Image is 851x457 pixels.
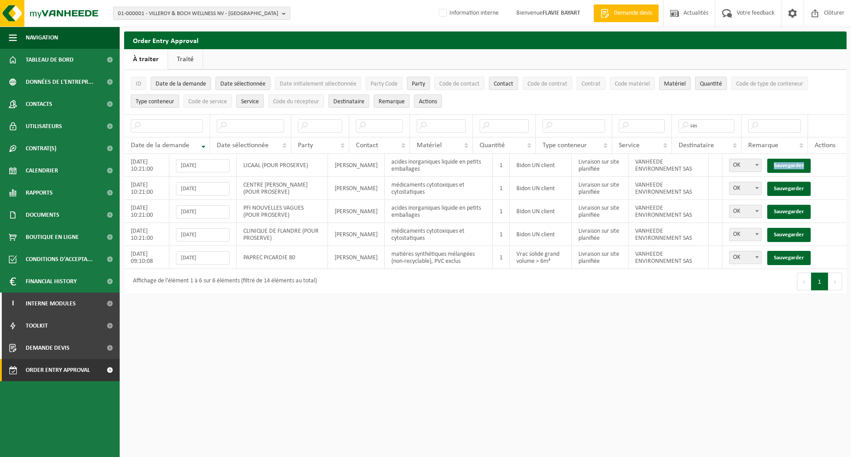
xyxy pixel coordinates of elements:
[610,77,655,90] button: Code matérielCode matériel: Activate to sort
[217,142,269,149] span: Date sélectionnée
[26,160,58,182] span: Calendrier
[131,94,179,108] button: Type conteneurType conteneur: Activate to sort
[26,248,93,270] span: Conditions d'accepta...
[124,154,169,177] td: [DATE] 10:21:00
[417,142,442,149] span: Matériel
[136,81,141,87] span: ID
[736,81,803,87] span: Code de type de conteneur
[379,98,405,105] span: Remarque
[385,200,493,223] td: acides inorganiques liquide en petits emballages
[729,251,762,264] span: OK
[374,94,410,108] button: RemarqueRemarque: Activate to sort
[731,77,808,90] button: Code de type de conteneurCode de type de conteneur: Activate to sort
[124,200,169,223] td: [DATE] 10:21:00
[26,270,77,293] span: Financial History
[510,177,572,200] td: Bidon UN client
[385,177,493,200] td: médicaments cytotoxiques et cytostatiques
[489,77,518,90] button: ContactContact: Activate to sort
[236,94,264,108] button: ServiceService: Activate to sort
[26,115,62,137] span: Utilisateurs
[730,182,761,195] span: OK
[129,273,317,289] div: Affichage de l'élément 1 à 6 sur 6 éléments (filtré de 14 éléments au total)
[543,10,580,16] strong: FLAVIE BAYART
[815,142,835,149] span: Actions
[118,7,278,20] span: 01-000001 - VILLEROY & BOCH WELLNESS NV - [GEOGRAPHIC_DATA]
[237,200,328,223] td: PFI NOUVELLES VAGUES (POUR PROSERVE)
[628,246,709,269] td: VANHEEDE ENVIRONNEMENT SAS
[333,98,364,105] span: Destinataire
[407,77,430,90] button: PartyParty: Activate to sort
[188,98,227,105] span: Code de service
[26,137,56,160] span: Contrat(s)
[131,142,189,149] span: Date de la demande
[577,77,605,90] button: ContratContrat: Activate to sort
[730,228,761,241] span: OK
[628,223,709,246] td: VANHEEDE ENVIRONNEMENT SAS
[767,228,811,242] a: Sauvegarder
[124,31,847,49] h2: Order Entry Approval
[480,142,505,149] span: Quantité
[371,81,398,87] span: Party Code
[124,246,169,269] td: [DATE] 09:10:08
[767,251,811,265] a: Sauvegarder
[700,81,722,87] span: Quantité
[356,142,378,149] span: Contact
[414,94,442,108] button: Actions
[582,81,601,87] span: Contrat
[220,81,265,87] span: Date sélectionnée
[156,81,206,87] span: Date de la demande
[241,98,259,105] span: Service
[328,200,385,223] td: [PERSON_NAME]
[237,154,328,177] td: LICAAL (POUR PROSERVE)
[767,159,811,173] a: Sauvegarder
[828,273,842,290] button: Next
[26,93,52,115] span: Contacts
[543,142,587,149] span: Type conteneur
[124,49,168,70] a: À traiter
[572,200,628,223] td: Livraison sur site planifiée
[510,246,572,269] td: Vrac solide grand volume > 6m³
[679,142,714,149] span: Destinataire
[493,200,510,223] td: 1
[215,77,270,90] button: Date sélectionnéeDate sélectionnée: Activate to sort
[328,246,385,269] td: [PERSON_NAME]
[9,293,17,315] span: I
[26,359,90,381] span: Order entry approval
[695,77,727,90] button: QuantitéQuantité: Activate to sort
[628,177,709,200] td: VANHEEDE ENVIRONNEMENT SAS
[151,77,211,90] button: Date de la demandeDate de la demande: Activate to remove sorting
[124,177,169,200] td: [DATE] 10:21:00
[26,71,94,93] span: Données de l'entrepr...
[26,27,58,49] span: Navigation
[385,154,493,177] td: acides inorganiques liquide en petits emballages
[729,159,762,172] span: OK
[26,226,79,248] span: Boutique en ligne
[523,77,572,90] button: Code de contratCode de contrat: Activate to sort
[280,81,356,87] span: Date initialement sélectionnée
[510,223,572,246] td: Bidon UN client
[26,182,53,204] span: Rapports
[767,205,811,219] a: Sauvegarder
[437,7,499,20] label: Information interne
[434,77,484,90] button: Code de contactCode de contact: Activate to sort
[729,205,762,218] span: OK
[811,273,828,290] button: 1
[797,273,811,290] button: Previous
[131,77,146,90] button: IDID: Activate to sort
[328,94,369,108] button: DestinataireDestinataire : Activate to sort
[510,200,572,223] td: Bidon UN client
[268,94,324,108] button: Code du récepteurCode du récepteur: Activate to sort
[494,81,513,87] span: Contact
[664,81,686,87] span: Matériel
[767,182,811,196] a: Sauvegarder
[385,246,493,269] td: matières synthétiques mélangées (non-recyclable), PVC exclus
[275,77,361,90] button: Date initialement sélectionnéeDate initialement sélectionnée: Activate to sort
[729,182,762,195] span: OK
[26,293,76,315] span: Interne modules
[328,177,385,200] td: [PERSON_NAME]
[612,9,654,18] span: Demande devis
[572,246,628,269] td: Livraison sur site planifiée
[572,154,628,177] td: Livraison sur site planifiée
[572,223,628,246] td: Livraison sur site planifiée
[136,98,174,105] span: Type conteneur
